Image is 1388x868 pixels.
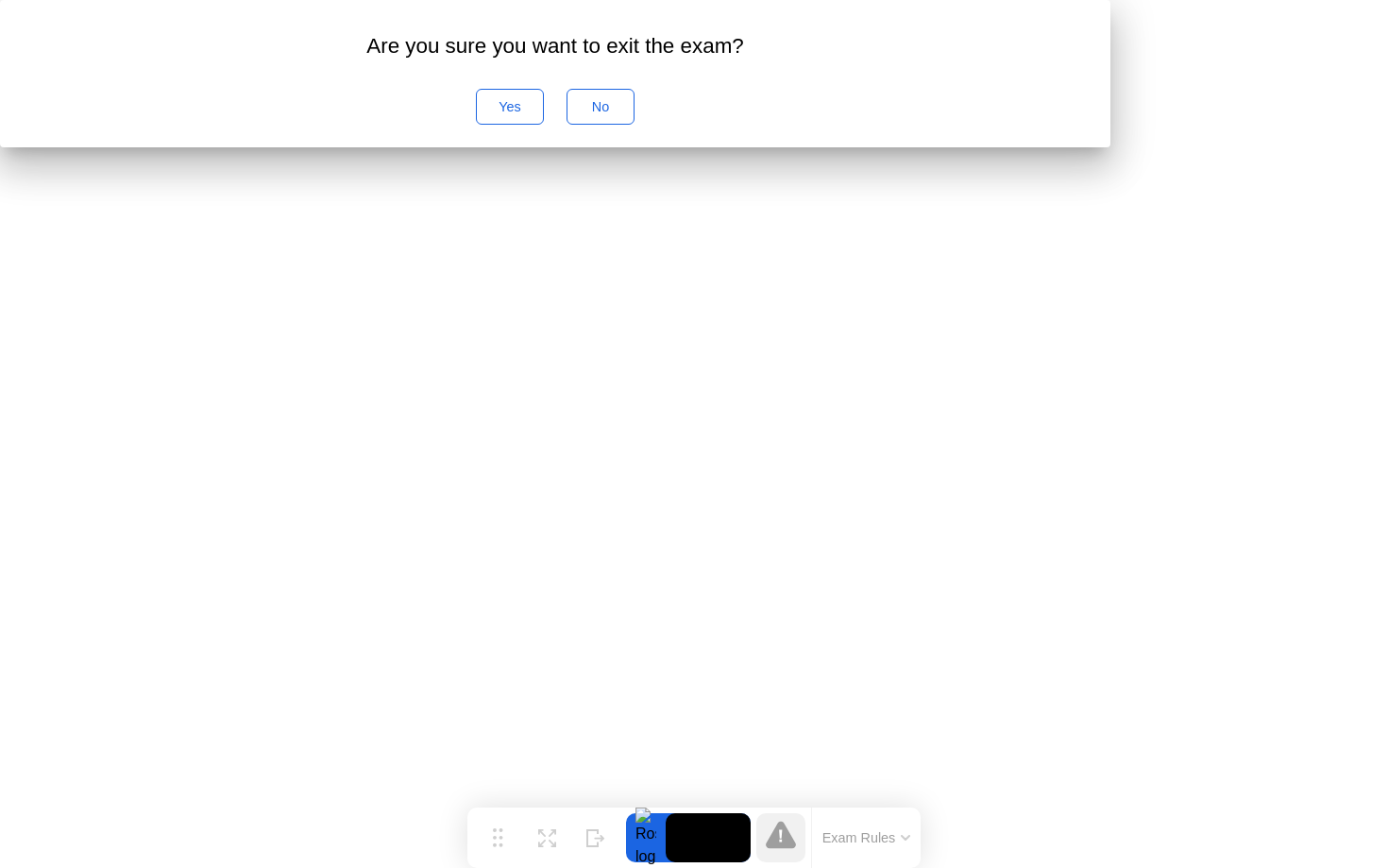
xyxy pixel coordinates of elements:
[567,89,635,125] button: No
[817,829,917,846] button: Exam Rules
[476,89,544,125] button: Yes
[573,99,628,114] div: No
[30,30,1080,62] div: Are you sure you want to exit the exam?
[482,99,537,114] div: Yes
